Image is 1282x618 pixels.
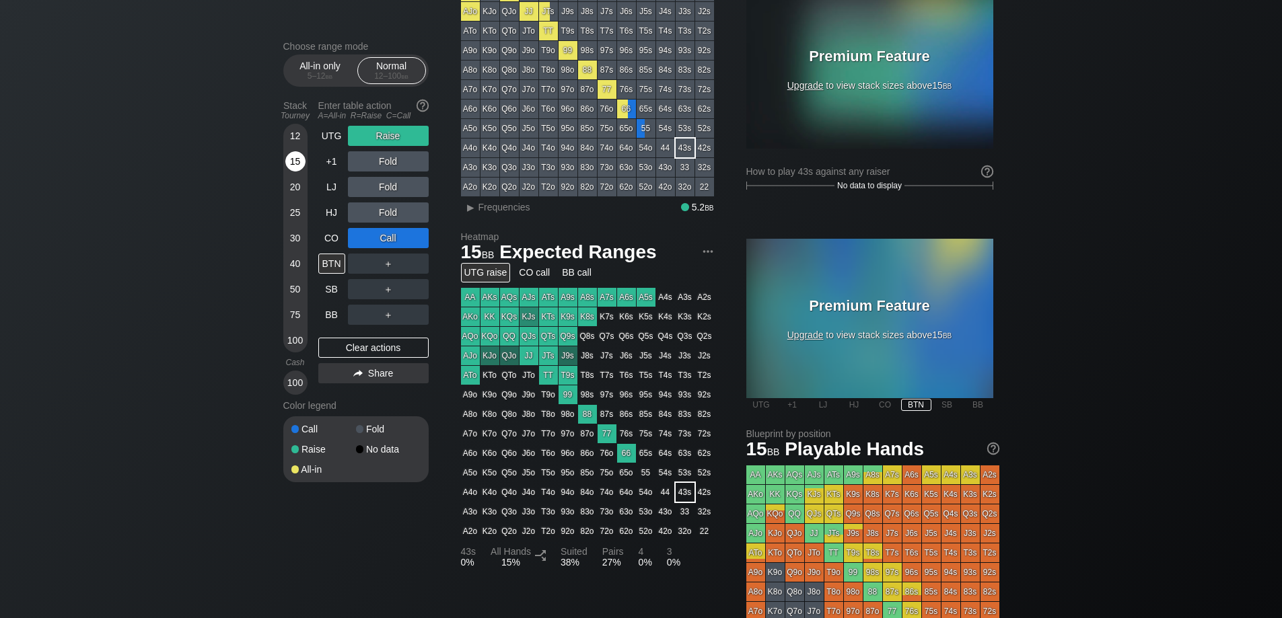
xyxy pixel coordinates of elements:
[901,399,931,411] div: BTN
[520,288,538,307] div: AJs
[480,178,499,196] div: K2o
[656,346,675,365] div: J4s
[656,119,675,138] div: 54s
[695,178,714,196] div: 22
[520,2,538,21] div: JJ
[578,405,597,424] div: 88
[637,405,655,424] div: 85s
[356,424,421,434] div: Fold
[676,139,695,157] div: 43s
[705,202,713,213] span: bb
[637,100,655,118] div: 65s
[676,327,695,346] div: Q3s
[598,327,616,346] div: Q7s
[480,61,499,79] div: K8o
[617,405,636,424] div: 86s
[598,158,616,177] div: 73o
[461,139,480,157] div: A4o
[637,346,655,365] div: J5s
[500,327,519,346] div: QQ
[701,244,715,259] img: ellipsis.fd386fe8.svg
[598,405,616,424] div: 87s
[361,58,423,83] div: Normal
[617,158,636,177] div: 63o
[787,80,824,91] span: Upgrade
[480,405,499,424] div: K8o
[500,178,519,196] div: Q2o
[480,327,499,346] div: KQo
[617,178,636,196] div: 62o
[617,61,636,79] div: 86s
[695,307,714,326] div: K2s
[578,366,597,385] div: T8s
[500,41,519,60] div: Q9o
[676,22,695,40] div: T3s
[461,405,480,424] div: A8o
[292,71,349,81] div: 5 – 12
[963,399,993,411] div: BB
[520,158,538,177] div: J3o
[285,228,306,248] div: 30
[278,95,313,126] div: Stack
[348,202,429,223] div: Fold
[559,346,577,365] div: J9s
[539,385,558,404] div: T9o
[539,178,558,196] div: T2o
[278,111,313,120] div: Tourney
[695,61,714,79] div: 82s
[578,288,597,307] div: A8s
[598,385,616,404] div: 97s
[539,158,558,177] div: T3o
[656,405,675,424] div: 84s
[363,71,420,81] div: 12 – 100
[480,2,499,21] div: KJo
[578,22,597,40] div: T8s
[318,305,345,325] div: BB
[617,41,636,60] div: 96s
[559,119,577,138] div: 95o
[500,100,519,118] div: Q6o
[480,139,499,157] div: K4o
[559,100,577,118] div: 96o
[637,288,655,307] div: A5s
[285,305,306,325] div: 75
[676,288,695,307] div: A3s
[617,385,636,404] div: 96s
[676,61,695,79] div: 83s
[480,346,499,365] div: KJo
[278,358,313,367] div: Cash
[539,139,558,157] div: T4o
[617,288,636,307] div: A6s
[520,327,538,346] div: QJs
[480,385,499,404] div: K9o
[676,41,695,60] div: 93s
[559,307,577,326] div: K9s
[656,158,675,177] div: 43o
[578,385,597,404] div: 98s
[520,119,538,138] div: J5o
[520,346,538,365] div: JJ
[785,48,954,65] h3: Premium Feature
[559,2,577,21] div: J9s
[461,61,480,79] div: A8o
[637,158,655,177] div: 53o
[656,178,675,196] div: 42o
[578,178,597,196] div: 82o
[285,126,306,146] div: 12
[656,61,675,79] div: 84s
[318,126,345,146] div: UTG
[283,41,429,52] h2: Choose range mode
[348,279,429,299] div: ＋
[598,288,616,307] div: A7s
[285,177,306,197] div: 20
[578,119,597,138] div: 85o
[980,164,995,179] img: help.32db89a4.svg
[539,41,558,60] div: T9o
[461,346,480,365] div: AJo
[285,151,306,171] div: 15
[520,41,538,60] div: J9o
[520,61,538,79] div: J8o
[500,139,519,157] div: Q4o
[598,2,616,21] div: J7s
[656,327,675,346] div: Q4s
